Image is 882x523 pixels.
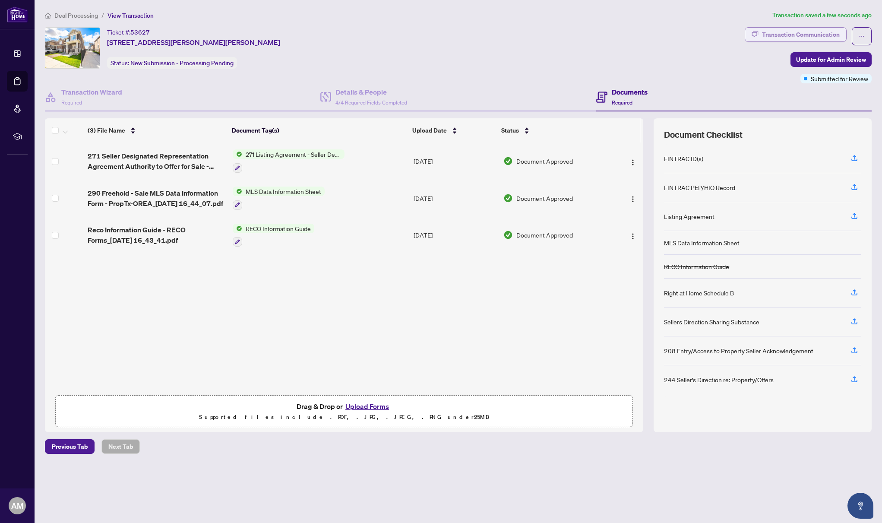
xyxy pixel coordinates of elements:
[501,126,519,135] span: Status
[503,156,513,166] img: Document Status
[664,262,729,271] div: RECO Information Guide
[516,230,573,240] span: Document Approved
[664,183,735,192] div: FINTRAC PEP/HIO Record
[664,212,714,221] div: Listing Agreement
[45,28,100,68] img: IMG-W12399801_1.jpg
[233,224,242,233] img: Status Icon
[410,217,499,254] td: [DATE]
[410,143,499,180] td: [DATE]
[335,87,407,97] h4: Details & People
[11,500,23,512] span: AM
[335,99,407,106] span: 4/4 Required Fields Completed
[88,126,125,135] span: (3) File Name
[61,412,627,422] p: Supported files include .PDF, .JPG, .JPEG, .PNG under 25 MB
[88,225,225,245] span: Reco Information Guide - RECO Forms_[DATE] 16_43_41.pdf
[130,29,150,36] span: 53627
[101,10,104,20] li: /
[409,118,498,143] th: Upload Date
[762,28,840,41] div: Transaction Communication
[503,193,513,203] img: Document Status
[664,375,774,384] div: 244 Seller’s Direction re: Property/Offers
[233,187,325,210] button: Status IconMLS Data Information Sheet
[772,10,872,20] article: Transaction saved a few seconds ago
[847,493,873,519] button: Open asap
[745,27,847,42] button: Transaction Communication
[242,149,345,159] span: 271 Listing Agreement - Seller Designated Representation Agreement Authority to Offer for Sale
[612,99,632,106] span: Required
[664,288,734,298] div: Right at Home Schedule B
[84,118,228,143] th: (3) File Name
[503,230,513,240] img: Document Status
[107,57,237,69] div: Status:
[7,6,28,22] img: logo
[664,238,740,247] div: MLS Data Information Sheet
[233,149,345,173] button: Status Icon271 Listing Agreement - Seller Designated Representation Agreement Authority to Offer ...
[233,187,242,196] img: Status Icon
[629,159,636,166] img: Logo
[626,191,640,205] button: Logo
[626,154,640,168] button: Logo
[88,188,225,209] span: 290 Freehold - Sale MLS Data Information Form - PropTx-OREA_[DATE] 16_44_07.pdf
[664,317,759,326] div: Sellers Direction Sharing Substance
[516,156,573,166] span: Document Approved
[664,154,703,163] div: FINTRAC ID(s)
[297,401,392,412] span: Drag & Drop or
[516,193,573,203] span: Document Approved
[61,87,122,97] h4: Transaction Wizard
[664,129,743,141] span: Document Checklist
[61,99,82,106] span: Required
[664,346,813,355] div: 208 Entry/Access to Property Seller Acknowledgement
[343,401,392,412] button: Upload Forms
[56,396,632,428] span: Drag & Drop orUpload FormsSupported files include .PDF, .JPG, .JPEG, .PNG under25MB
[130,59,234,67] span: New Submission - Processing Pending
[101,439,140,454] button: Next Tab
[107,12,154,19] span: View Transaction
[45,13,51,19] span: home
[228,118,409,143] th: Document Tag(s)
[52,440,88,453] span: Previous Tab
[498,118,609,143] th: Status
[242,224,314,233] span: RECO Information Guide
[233,149,242,159] img: Status Icon
[233,224,314,247] button: Status IconRECO Information Guide
[790,52,872,67] button: Update for Admin Review
[45,439,95,454] button: Previous Tab
[107,37,280,48] span: [STREET_ADDRESS][PERSON_NAME][PERSON_NAME]
[629,196,636,203] img: Logo
[54,12,98,19] span: Deal Processing
[811,74,868,83] span: Submitted for Review
[859,33,865,39] span: ellipsis
[612,87,648,97] h4: Documents
[626,228,640,242] button: Logo
[88,151,225,171] span: 271 Seller Designated Representation Agreement Authority to Offer for Sale - PropTx-OREA_[DATE] 1...
[107,27,150,37] div: Ticket #:
[629,233,636,240] img: Logo
[796,53,866,67] span: Update for Admin Review
[412,126,447,135] span: Upload Date
[410,180,499,217] td: [DATE]
[242,187,325,196] span: MLS Data Information Sheet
